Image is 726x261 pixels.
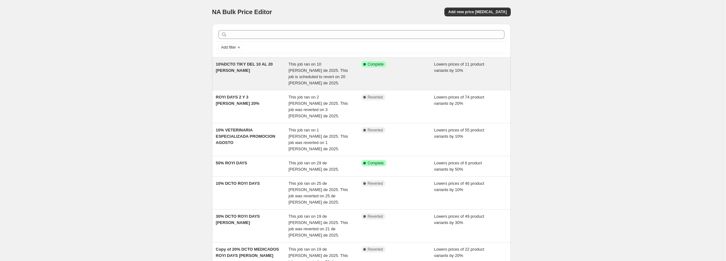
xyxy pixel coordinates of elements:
span: 10% VETERINARIA ESPECIALIZADA PROMOCION AGOSTO [216,128,275,145]
span: ROYI DAYS 2 Y 3 [PERSON_NAME] 20% [216,95,260,106]
span: Reverted [368,181,383,186]
span: This job ran on 19 de [PERSON_NAME] de 2025. This job was reverted on 21 de [PERSON_NAME] de 2025. [289,214,348,237]
span: 30% DCTO ROYI DAYS [PERSON_NAME] [216,214,260,225]
span: NA Bulk Price Editor [212,8,272,15]
span: 10%DCTO TIKY DEL 10 AL 20 [PERSON_NAME] [216,62,273,73]
span: Lowers prices of 49 product variants by 30% [434,214,484,225]
span: This job ran on 10 [PERSON_NAME] de 2025. This job is scheduled to revert on 20 [PERSON_NAME] de ... [289,62,348,85]
span: This job ran on 2 [PERSON_NAME] de 2025. This job was reverted on 3 [PERSON_NAME] de 2025. [289,95,348,118]
span: Lowers prices of 11 product variants by 10% [434,62,484,73]
span: Reverted [368,247,383,252]
button: Add filter [218,44,244,51]
span: Reverted [368,214,383,219]
span: Reverted [368,128,383,133]
span: Add filter [221,45,236,50]
span: Copy of 20% DCTO MEDICADOS ROYI DAYS [PERSON_NAME] [216,247,279,258]
span: 50% ROYI DAYS [216,161,247,165]
span: Lowers prices of 55 product variants by 10% [434,128,484,139]
span: Complete [368,62,384,67]
span: Complete [368,161,384,166]
button: Add new price [MEDICAL_DATA] [444,8,510,16]
span: Lowers prices of 6 product variants by 50% [434,161,482,172]
span: 10% DCTO ROYI DAYS [216,181,260,186]
span: Lowers prices of 22 product variants by 20% [434,247,484,258]
span: Reverted [368,95,383,100]
span: Lowers prices of 74 product variants by 20% [434,95,484,106]
span: Lowers prices of 46 product variants by 10% [434,181,484,192]
span: Add new price [MEDICAL_DATA] [448,9,507,14]
span: This job ran on 25 de [PERSON_NAME] de 2025. This job was reverted on 25 de [PERSON_NAME] de 2025. [289,181,348,205]
span: This job ran on 1 [PERSON_NAME] de 2025. This job was reverted on 1 [PERSON_NAME] de 2025. [289,128,348,151]
span: This job ran on 29 de [PERSON_NAME] de 2025. [289,161,339,172]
